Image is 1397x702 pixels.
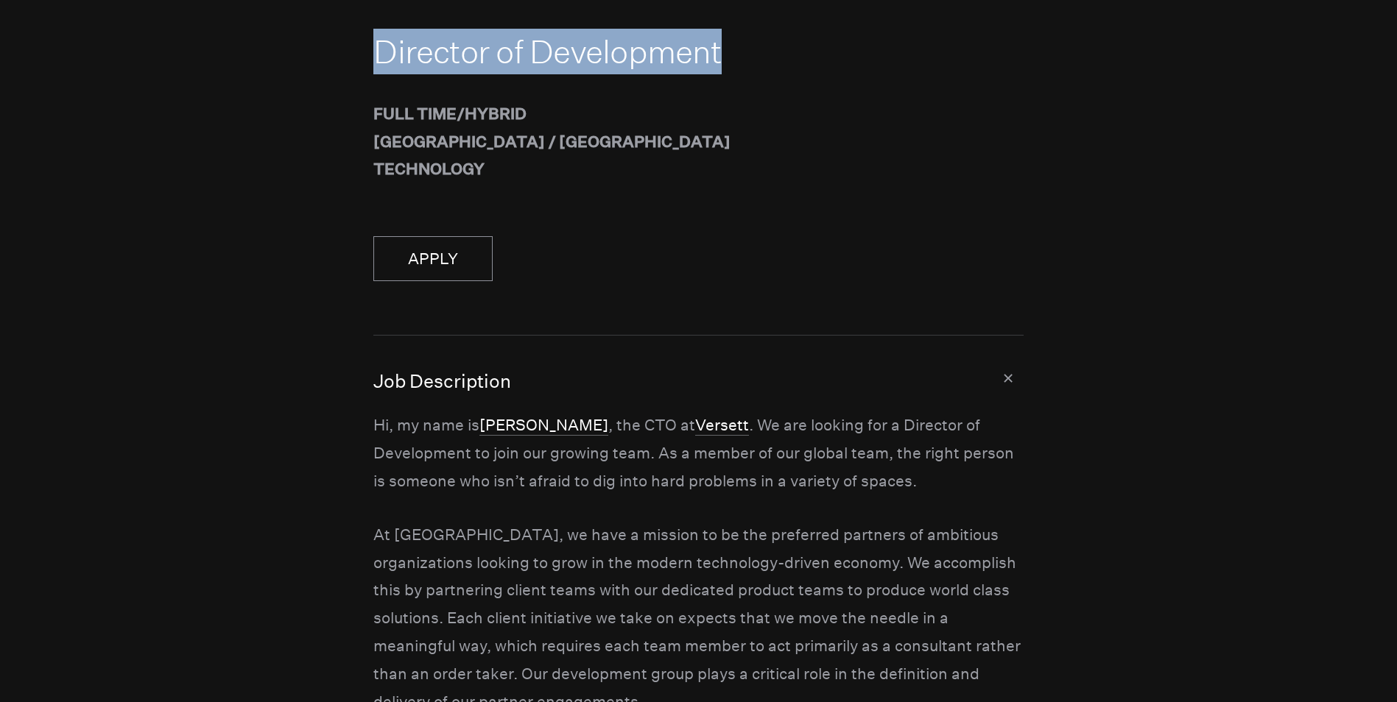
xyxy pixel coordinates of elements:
[373,100,1023,183] p: FULL TIME / Hybrid [GEOGRAPHIC_DATA] / [GEOGRAPHIC_DATA] Technology
[479,416,608,436] a: [PERSON_NAME]
[373,29,1023,74] h2: Director of Development
[373,411,1023,494] p: Hi, my name is , the CTO at . We are looking for a Director of Development to join our growing te...
[373,236,493,281] a: APPLY
[695,416,749,436] a: Versett
[373,336,1023,411] button: Job Description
